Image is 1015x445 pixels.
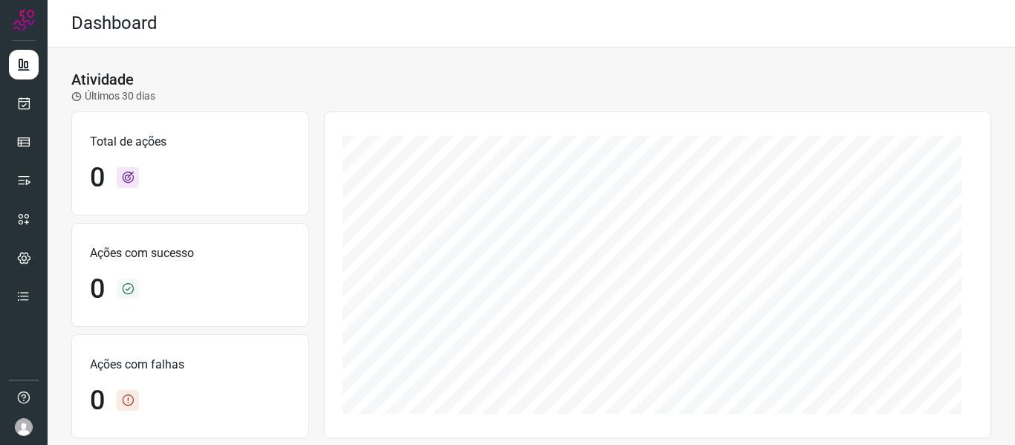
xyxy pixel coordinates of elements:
h1: 0 [90,162,105,194]
h1: 0 [90,385,105,417]
h2: Dashboard [71,13,158,34]
h1: 0 [90,273,105,305]
p: Total de ações [90,133,291,151]
p: Últimos 30 dias [71,88,155,104]
h3: Atividade [71,71,134,88]
p: Ações com falhas [90,356,291,374]
p: Ações com sucesso [90,244,291,262]
img: avatar-user-boy.jpg [15,418,33,436]
img: Logo [13,9,35,31]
